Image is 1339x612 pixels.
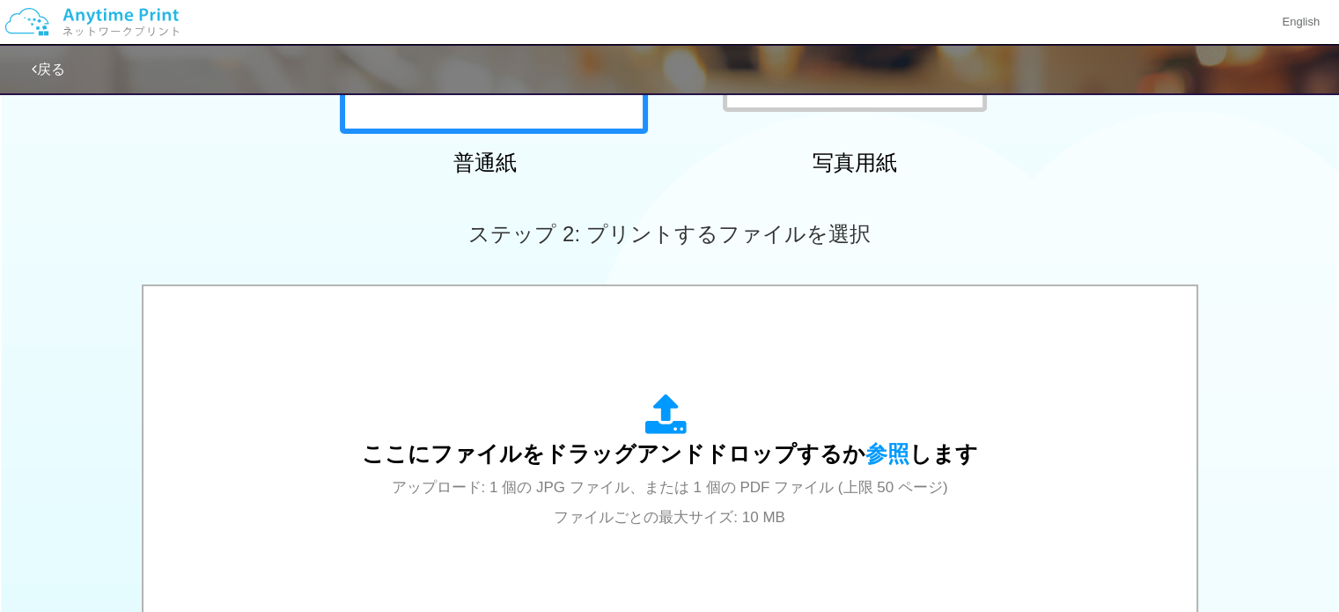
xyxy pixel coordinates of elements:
span: アップロード: 1 個の JPG ファイル、または 1 個の PDF ファイル (上限 50 ページ) ファイルごとの最大サイズ: 10 MB [392,479,948,526]
span: ここにファイルをドラッグアンドドロップするか します [362,441,978,466]
span: 参照 [865,441,909,466]
h2: 普通紙 [331,151,639,174]
h2: 写真用紙 [701,151,1009,174]
a: 戻る [32,62,65,77]
span: ステップ 2: プリントするファイルを選択 [468,222,870,246]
